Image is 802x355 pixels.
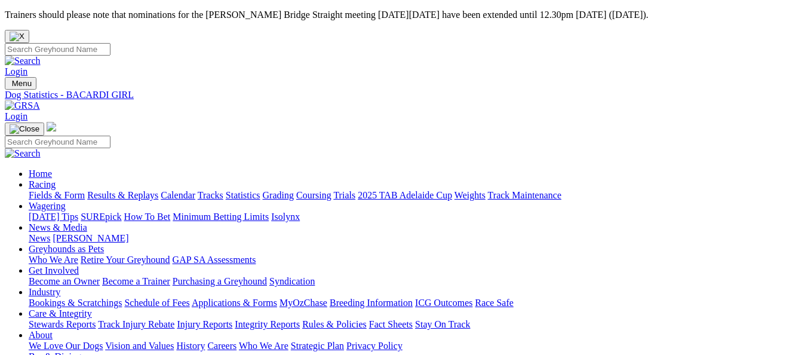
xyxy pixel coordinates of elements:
[330,298,413,308] a: Breeding Information
[358,190,452,200] a: 2025 TAB Adelaide Cup
[296,190,331,200] a: Coursing
[29,298,797,308] div: Industry
[29,212,797,222] div: Wagering
[271,212,300,222] a: Isolynx
[29,276,797,287] div: Get Involved
[488,190,561,200] a: Track Maintenance
[173,276,267,286] a: Purchasing a Greyhound
[5,66,27,76] a: Login
[454,190,485,200] a: Weights
[10,32,24,41] img: X
[29,308,92,319] a: Care & Integrity
[263,190,294,200] a: Grading
[161,190,195,200] a: Calendar
[29,265,79,276] a: Get Involved
[29,233,50,243] a: News
[192,298,277,308] a: Applications & Forms
[5,56,41,66] img: Search
[5,43,110,56] input: Search
[29,276,100,286] a: Become an Owner
[81,212,121,222] a: SUREpick
[29,190,797,201] div: Racing
[415,298,472,308] a: ICG Outcomes
[302,319,367,329] a: Rules & Policies
[239,341,288,351] a: Who We Are
[10,124,39,134] img: Close
[5,136,110,148] input: Search
[29,222,87,232] a: News & Media
[29,287,60,297] a: Industry
[53,233,128,243] a: [PERSON_NAME]
[198,190,223,200] a: Tracks
[124,298,189,308] a: Schedule of Fees
[29,319,797,330] div: Care & Integrity
[269,276,315,286] a: Syndication
[173,255,256,265] a: GAP SA Assessments
[5,100,40,111] img: GRSA
[29,255,797,265] div: Greyhounds as Pets
[235,319,300,329] a: Integrity Reports
[5,90,797,100] a: Dog Statistics - BACARDI GIRL
[29,169,52,179] a: Home
[279,298,327,308] a: MyOzChase
[29,341,103,351] a: We Love Our Dogs
[5,111,27,121] a: Login
[98,319,174,329] a: Track Injury Rebate
[102,276,170,286] a: Become a Trainer
[12,79,32,88] span: Menu
[207,341,236,351] a: Careers
[105,341,174,351] a: Vision and Values
[5,77,36,90] button: Toggle navigation
[333,190,355,200] a: Trials
[124,212,171,222] a: How To Bet
[29,319,96,329] a: Stewards Reports
[87,190,158,200] a: Results & Replays
[5,123,44,136] button: Toggle navigation
[346,341,402,351] a: Privacy Policy
[81,255,170,265] a: Retire Your Greyhound
[415,319,470,329] a: Stay On Track
[291,341,344,351] a: Strategic Plan
[5,10,797,20] p: Trainers should please note that nominations for the [PERSON_NAME] Bridge Straight meeting [DATE]...
[47,122,56,131] img: logo-grsa-white.png
[29,179,56,189] a: Racing
[369,319,413,329] a: Fact Sheets
[29,341,797,351] div: About
[475,298,513,308] a: Race Safe
[176,341,205,351] a: History
[29,330,53,340] a: About
[29,244,104,254] a: Greyhounds as Pets
[29,190,85,200] a: Fields & Form
[29,201,66,211] a: Wagering
[177,319,232,329] a: Injury Reports
[29,212,78,222] a: [DATE] Tips
[173,212,269,222] a: Minimum Betting Limits
[5,30,29,43] button: Close
[29,298,122,308] a: Bookings & Scratchings
[29,233,797,244] div: News & Media
[5,148,41,159] img: Search
[29,255,78,265] a: Who We Are
[226,190,260,200] a: Statistics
